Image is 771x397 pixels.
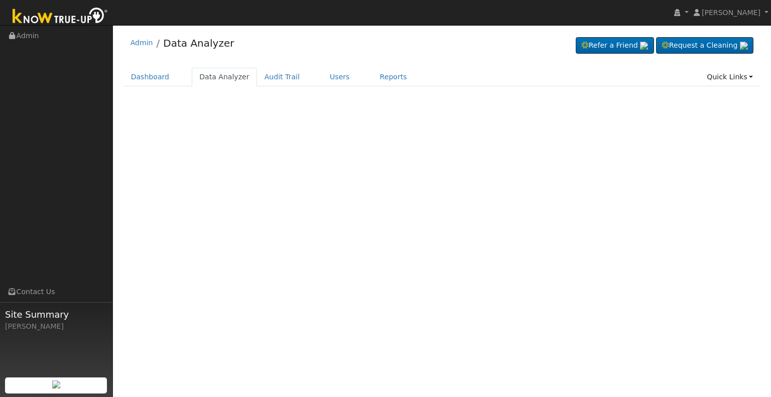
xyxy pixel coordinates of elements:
a: Data Analyzer [163,37,234,49]
a: Request a Cleaning [656,37,753,54]
img: Know True-Up [8,6,113,28]
a: Admin [131,39,153,47]
img: retrieve [52,380,60,388]
a: Data Analyzer [192,68,257,86]
div: [PERSON_NAME] [5,321,107,332]
a: Dashboard [123,68,177,86]
a: Audit Trail [257,68,307,86]
a: Reports [372,68,415,86]
a: Quick Links [699,68,760,86]
a: Users [322,68,357,86]
img: retrieve [640,42,648,50]
a: Refer a Friend [576,37,654,54]
span: [PERSON_NAME] [702,9,760,17]
img: retrieve [740,42,748,50]
span: Site Summary [5,308,107,321]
